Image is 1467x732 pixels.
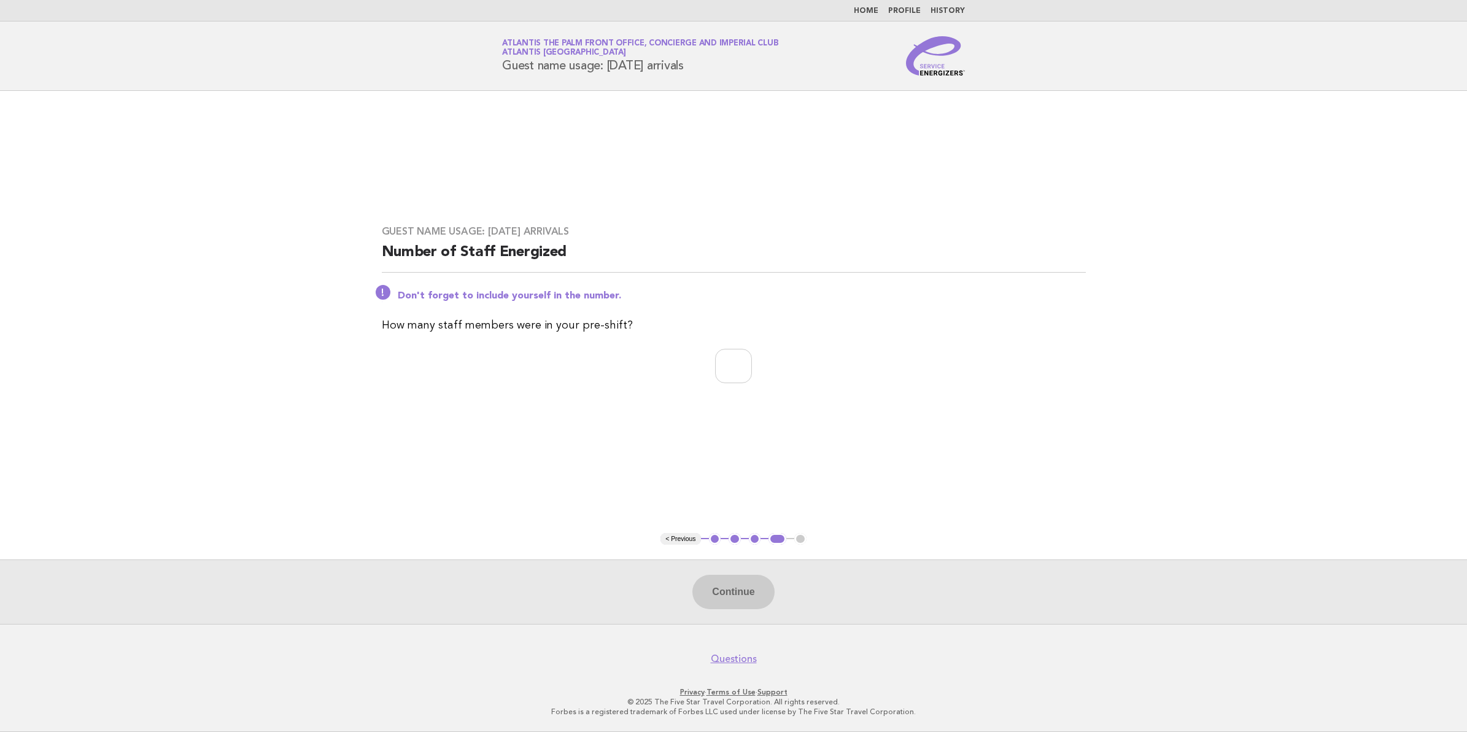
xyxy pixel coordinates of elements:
[358,697,1109,707] p: © 2025 The Five Star Travel Corporation. All rights reserved.
[709,533,721,545] button: 1
[757,688,788,696] a: Support
[358,687,1109,697] p: · ·
[711,653,757,665] a: Questions
[382,317,1086,334] p: How many staff members were in your pre-shift?
[382,225,1086,238] h3: Guest name usage: [DATE] arrivals
[768,533,786,545] button: 4
[729,533,741,545] button: 2
[660,533,700,545] button: < Previous
[358,707,1109,717] p: Forbes is a registered trademark of Forbes LLC used under license by The Five Star Travel Corpora...
[706,688,756,696] a: Terms of Use
[931,7,965,15] a: History
[502,49,626,57] span: Atlantis [GEOGRAPHIC_DATA]
[854,7,878,15] a: Home
[906,36,965,76] img: Service Energizers
[382,243,1086,273] h2: Number of Staff Energized
[749,533,761,545] button: 3
[502,39,778,56] a: Atlantis The Palm Front Office, Concierge and Imperial ClubAtlantis [GEOGRAPHIC_DATA]
[680,688,705,696] a: Privacy
[398,290,1086,302] p: Don't forget to include yourself in the number.
[888,7,921,15] a: Profile
[502,40,778,72] h1: Guest name usage: [DATE] arrivals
